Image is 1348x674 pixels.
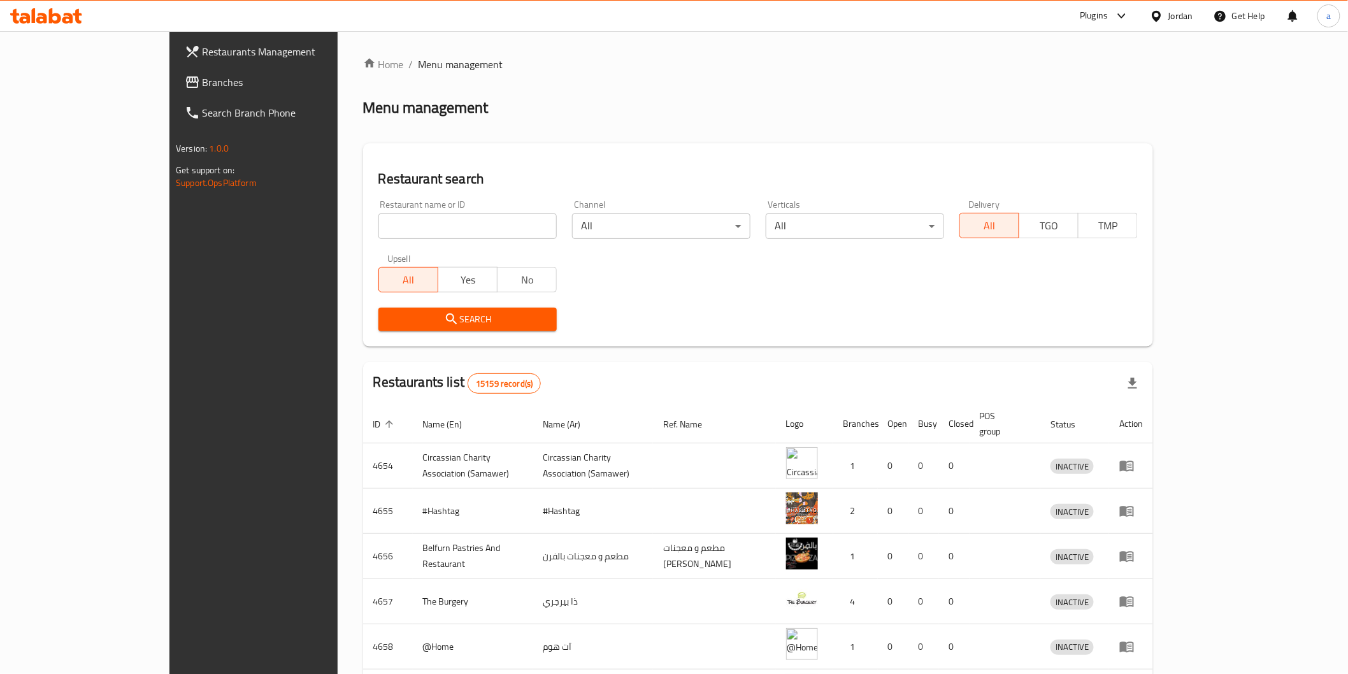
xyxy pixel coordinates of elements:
[968,200,1000,209] label: Delivery
[409,57,413,72] li: /
[939,579,970,624] td: 0
[833,534,878,579] td: 1
[1119,458,1143,473] div: Menu
[1024,217,1073,235] span: TGO
[1078,213,1138,238] button: TMP
[786,492,818,524] img: #Hashtag
[1050,549,1094,564] div: INACTIVE
[468,378,540,390] span: 15159 record(s)
[378,213,557,239] input: Search for restaurant name or ID..
[908,443,939,489] td: 0
[1168,9,1193,23] div: Jordan
[533,579,654,624] td: ذا بيرجري
[1019,213,1079,238] button: TGO
[908,405,939,443] th: Busy
[833,489,878,534] td: 2
[533,443,654,489] td: ​Circassian ​Charity ​Association​ (Samawer)
[1119,594,1143,609] div: Menu
[908,489,939,534] td: 0
[833,579,878,624] td: 4
[413,443,533,489] td: ​Circassian ​Charity ​Association​ (Samawer)
[572,213,750,239] div: All
[1119,549,1143,564] div: Menu
[939,534,970,579] td: 0
[1326,9,1331,23] span: a
[1050,459,1094,474] span: INACTIVE
[378,308,557,331] button: Search
[389,312,547,327] span: Search
[378,169,1138,189] h2: Restaurant search
[663,417,719,432] span: Ref. Name
[878,534,908,579] td: 0
[786,447,818,479] img: ​Circassian ​Charity ​Association​ (Samawer)
[176,140,207,157] span: Version:
[175,36,394,67] a: Restaurants Management
[175,67,394,97] a: Branches
[1050,417,1092,432] span: Status
[1050,640,1094,654] span: INACTIVE
[653,534,775,579] td: مطعم و معجنات [PERSON_NAME]
[413,534,533,579] td: Belfurn Pastries And Restaurant
[878,624,908,670] td: 0
[209,140,229,157] span: 1.0.0
[1050,640,1094,655] div: INACTIVE
[939,443,970,489] td: 0
[533,534,654,579] td: مطعم و معجنات بالفرن
[373,373,541,394] h2: Restaurants list
[786,628,818,660] img: @Home
[373,417,398,432] span: ID
[786,538,818,570] img: Belfurn Pastries And Restaurant
[1050,595,1094,610] span: INACTIVE
[387,254,411,263] label: Upsell
[766,213,944,239] div: All
[468,373,541,394] div: Total records count
[908,579,939,624] td: 0
[833,405,878,443] th: Branches
[776,405,833,443] th: Logo
[1050,504,1094,519] div: INACTIVE
[438,267,498,292] button: Yes
[878,489,908,534] td: 0
[939,489,970,534] td: 0
[203,44,384,59] span: Restaurants Management
[419,57,503,72] span: Menu management
[1109,405,1153,443] th: Action
[413,489,533,534] td: #Hashtag
[939,624,970,670] td: 0
[378,267,438,292] button: All
[543,417,598,432] span: Name (Ar)
[833,624,878,670] td: 1
[878,405,908,443] th: Open
[878,443,908,489] td: 0
[363,97,489,118] h2: Menu management
[203,75,384,90] span: Branches
[384,271,433,289] span: All
[878,579,908,624] td: 0
[413,579,533,624] td: The Burgery
[786,583,818,615] img: The Burgery
[1050,550,1094,564] span: INACTIVE
[980,408,1026,439] span: POS group
[175,97,394,128] a: Search Branch Phone
[503,271,552,289] span: No
[363,57,1154,72] nav: breadcrumb
[959,213,1019,238] button: All
[497,267,557,292] button: No
[1119,503,1143,519] div: Menu
[908,534,939,579] td: 0
[413,624,533,670] td: @Home
[1119,639,1143,654] div: Menu
[176,175,257,191] a: Support.OpsPlatform
[1080,8,1108,24] div: Plugins
[533,624,654,670] td: آت هوم
[176,162,234,178] span: Get support on:
[423,417,479,432] span: Name (En)
[1084,217,1133,235] span: TMP
[1050,505,1094,519] span: INACTIVE
[1117,368,1148,399] div: Export file
[908,624,939,670] td: 0
[965,217,1014,235] span: All
[833,443,878,489] td: 1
